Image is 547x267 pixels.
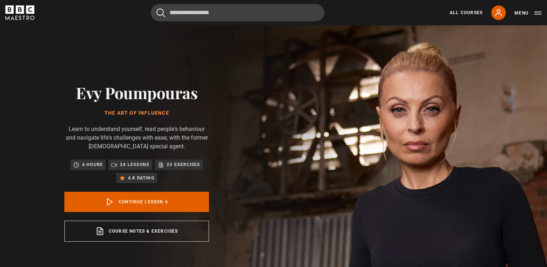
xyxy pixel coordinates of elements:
[128,174,154,182] p: 4.8 rating
[64,125,209,151] p: Learn to understand yourself, read people's behaviour and navigate life's challenges with ease, w...
[82,161,103,168] p: 4 hours
[120,161,149,168] p: 24 lessons
[151,4,324,21] input: Search
[450,9,483,16] a: All Courses
[157,8,165,17] button: Submit the search query
[514,9,542,17] button: Toggle navigation
[5,5,34,20] svg: BBC Maestro
[64,110,209,116] h1: The Art of Influence
[64,221,209,242] a: Course notes & exercises
[64,83,209,102] h2: Evy Poumpouras
[64,192,209,212] a: Continue lesson 6
[167,161,200,168] p: 23 exercises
